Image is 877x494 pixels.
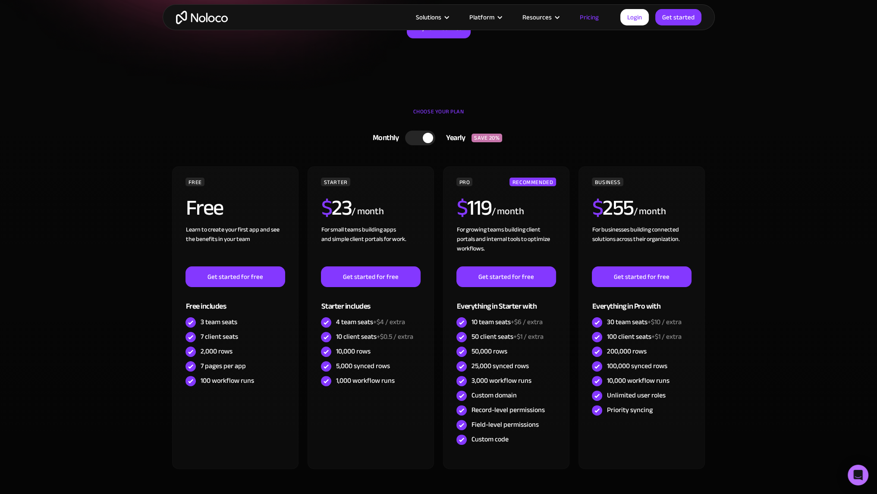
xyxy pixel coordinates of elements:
[592,266,691,287] a: Get started for free
[200,376,254,385] div: 100 workflow runs
[620,9,649,25] a: Login
[471,435,508,444] div: Custom code
[321,225,420,266] div: For small teams building apps and simple client portals for work. ‍
[321,197,352,219] h2: 23
[321,266,420,287] a: Get started for free
[321,188,332,228] span: $
[607,317,681,327] div: 30 team seats
[185,266,285,287] a: Get started for free
[607,332,681,341] div: 100 client seats
[513,330,543,343] span: +$1 / extra
[522,12,552,23] div: Resources
[336,361,390,371] div: 5,000 synced rows
[456,266,556,287] a: Get started for free
[185,225,285,266] div: Learn to create your first app and see the benefits in your team ‍
[200,317,237,327] div: 3 team seats
[416,12,441,23] div: Solutions
[336,376,394,385] div: 1,000 workflow runs
[633,205,666,219] div: / month
[336,347,370,356] div: 10,000 rows
[647,316,681,328] span: +$10 / extra
[655,9,701,25] a: Get started
[185,287,285,315] div: Free includes
[456,287,556,315] div: Everything in Starter with
[569,12,610,23] a: Pricing
[405,12,459,23] div: Solutions
[185,178,204,186] div: FREE
[185,197,223,219] h2: Free
[321,178,350,186] div: STARTER
[471,420,538,429] div: Field-level permissions
[592,178,623,186] div: BUSINESS
[607,405,652,415] div: Priority syncing
[200,332,238,341] div: 7 client seats
[592,287,691,315] div: Everything in Pro with
[472,134,502,142] div: SAVE 20%
[336,332,413,341] div: 10 client seats
[435,131,472,144] div: Yearly
[491,205,524,219] div: / month
[459,12,512,23] div: Platform
[592,225,691,266] div: For businesses building connected solutions across their organization. ‍
[512,12,569,23] div: Resources
[848,465,868,485] div: Open Intercom Messenger
[607,361,667,371] div: 100,000 synced rows
[509,178,556,186] div: RECOMMENDED
[456,197,491,219] h2: 119
[456,178,472,186] div: PRO
[373,316,405,328] span: +$4 / extra
[362,131,405,144] div: Monthly
[607,376,669,385] div: 10,000 workflow runs
[471,405,544,415] div: Record-level permissions
[471,361,528,371] div: 25,000 synced rows
[510,316,542,328] span: +$6 / extra
[456,225,556,266] div: For growing teams building client portals and internal tools to optimize workflows.
[352,205,384,219] div: / month
[200,361,245,371] div: 7 pages per app
[471,376,531,385] div: 3,000 workflow runs
[592,188,603,228] span: $
[607,391,665,400] div: Unlimited user roles
[176,11,228,24] a: home
[456,188,467,228] span: $
[336,317,405,327] div: 4 team seats
[200,347,232,356] div: 2,000 rows
[376,330,413,343] span: +$0.5 / extra
[171,105,706,127] div: CHOOSE YOUR PLAN
[469,12,494,23] div: Platform
[607,347,646,356] div: 200,000 rows
[471,347,507,356] div: 50,000 rows
[321,287,420,315] div: Starter includes
[592,197,633,219] h2: 255
[651,330,681,343] span: +$1 / extra
[471,391,516,400] div: Custom domain
[471,317,542,327] div: 10 team seats
[471,332,543,341] div: 50 client seats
